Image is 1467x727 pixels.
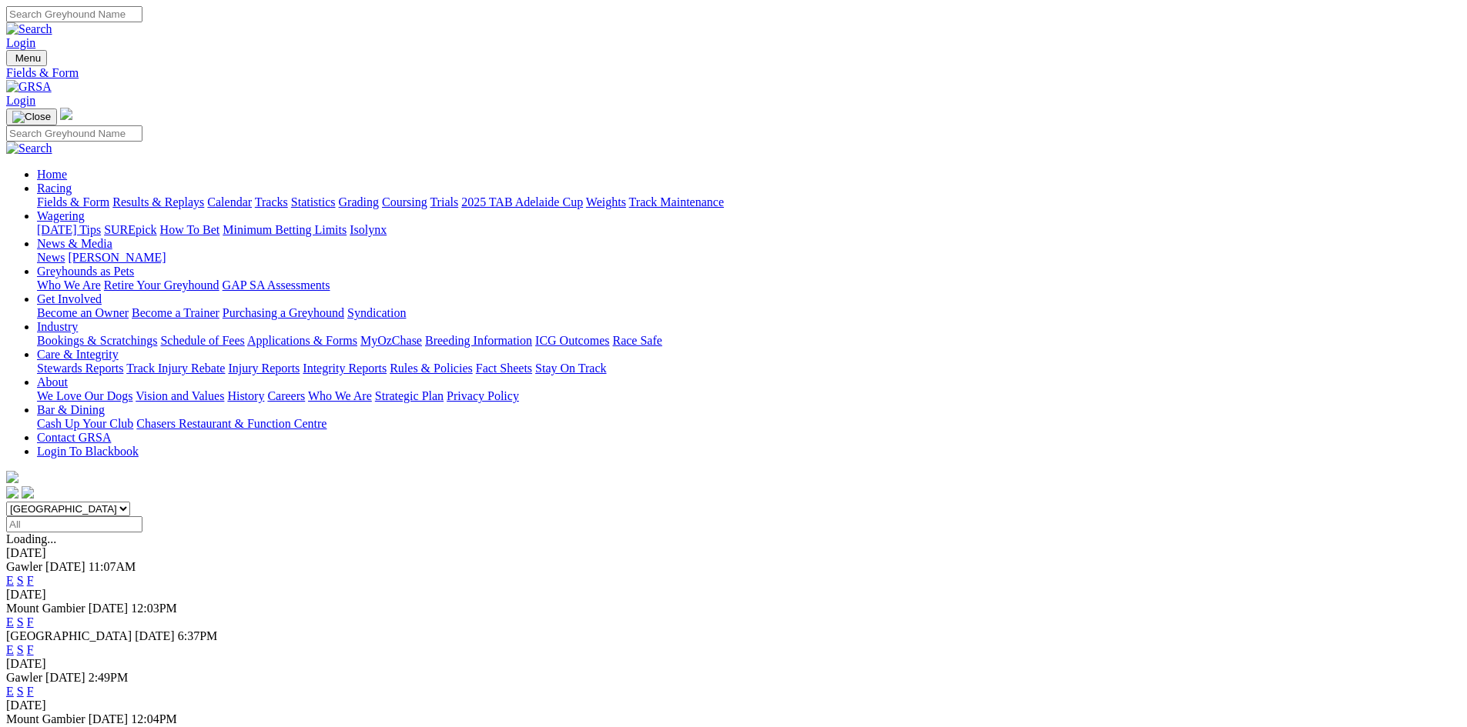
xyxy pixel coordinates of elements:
div: Care & Integrity [37,362,1461,375]
div: Get Involved [37,306,1461,320]
span: [DATE] [45,671,85,684]
span: [GEOGRAPHIC_DATA] [6,629,132,642]
img: logo-grsa-white.png [6,471,18,483]
a: Fields & Form [37,195,109,208]
span: [DATE] [45,560,85,573]
a: Integrity Reports [303,362,387,375]
div: Bar & Dining [37,417,1461,431]
a: We Love Our Dogs [37,389,132,402]
a: S [17,574,24,587]
a: Schedule of Fees [160,334,244,347]
input: Search [6,125,142,142]
a: Applications & Forms [247,334,357,347]
div: Wagering [37,223,1461,237]
div: [DATE] [6,546,1461,560]
a: Care & Integrity [37,348,119,361]
img: Close [12,111,51,123]
a: SUREpick [104,223,156,236]
a: Login [6,36,35,49]
a: 2025 TAB Adelaide Cup [461,195,583,208]
a: Coursing [382,195,427,208]
a: How To Bet [160,223,220,236]
a: Syndication [347,306,406,319]
a: Cash Up Your Club [37,417,133,430]
span: Mount Gambier [6,712,85,725]
a: Minimum Betting Limits [223,223,347,236]
button: Toggle navigation [6,108,57,125]
a: S [17,685,24,698]
a: GAP SA Assessments [223,278,330,292]
a: Fact Sheets [476,362,532,375]
a: E [6,615,14,629]
a: Breeding Information [425,334,532,347]
span: Gawler [6,560,42,573]
span: [DATE] [89,712,129,725]
span: 2:49PM [89,671,129,684]
a: Who We Are [308,389,372,402]
a: Become an Owner [37,306,129,319]
a: Weights [586,195,626,208]
a: F [27,685,34,698]
input: Search [6,6,142,22]
a: E [6,643,14,656]
a: Results & Replays [112,195,204,208]
div: [DATE] [6,657,1461,671]
a: Calendar [207,195,252,208]
a: Injury Reports [228,362,300,375]
a: S [17,643,24,656]
a: Wagering [37,209,85,222]
a: Stay On Track [535,362,606,375]
a: Track Maintenance [629,195,724,208]
img: logo-grsa-white.png [60,108,72,120]
a: Industry [37,320,78,333]
a: F [27,574,34,587]
a: Home [37,168,67,181]
a: ICG Outcomes [535,334,609,347]
a: Isolynx [350,223,387,236]
a: Login To Blackbook [37,445,139,458]
a: Fields & Form [6,66,1461,80]
a: [DATE] Tips [37,223,101,236]
input: Select date [6,516,142,532]
a: History [227,389,264,402]
a: Retire Your Greyhound [104,278,219,292]
a: Vision and Values [136,389,224,402]
div: Greyhounds as Pets [37,278,1461,292]
a: Stewards Reports [37,362,123,375]
a: MyOzChase [360,334,422,347]
img: GRSA [6,80,52,94]
span: Mount Gambier [6,602,85,615]
button: Toggle navigation [6,50,47,66]
a: Login [6,94,35,107]
a: News [37,251,65,264]
span: [DATE] [89,602,129,615]
span: 11:07AM [89,560,136,573]
span: 6:37PM [178,629,218,642]
a: Grading [339,195,379,208]
div: Racing [37,195,1461,209]
a: S [17,615,24,629]
div: News & Media [37,251,1461,265]
a: F [27,643,34,656]
a: Privacy Policy [447,389,519,402]
a: Purchasing a Greyhound [223,306,344,319]
img: facebook.svg [6,486,18,499]
a: Race Safe [612,334,661,347]
div: Industry [37,334,1461,348]
img: Search [6,142,52,155]
a: Get Involved [37,292,102,305]
a: Trials [430,195,458,208]
span: 12:04PM [131,712,177,725]
a: E [6,685,14,698]
a: About [37,375,68,389]
a: Chasers Restaurant & Function Centre [136,417,327,430]
a: [PERSON_NAME] [68,251,166,264]
a: News & Media [37,237,112,250]
span: Gawler [6,671,42,684]
a: Racing [37,182,72,195]
a: Greyhounds as Pets [37,265,134,278]
span: Loading... [6,532,56,545]
div: [DATE] [6,588,1461,602]
img: twitter.svg [22,486,34,499]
